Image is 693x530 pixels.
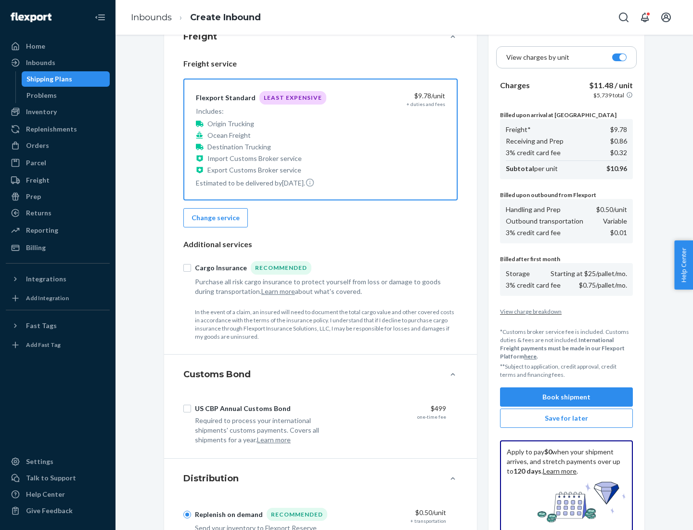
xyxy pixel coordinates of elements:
[183,208,248,227] button: Change service
[26,457,53,466] div: Settings
[26,124,77,134] div: Replenishments
[196,106,326,116] p: Includes:
[6,39,110,54] a: Home
[506,205,561,214] p: Handling and Prep
[123,3,269,32] ol: breadcrumbs
[257,435,291,445] button: Learn more
[610,136,627,146] p: $0.86
[6,223,110,238] a: Reporting
[589,80,633,91] p: $11.48 / unit
[26,274,66,284] div: Integrations
[593,91,624,99] p: $5,739 total
[500,362,633,379] p: **Subject to application, credit approval, credit terms and financing fees.
[183,511,191,518] input: Replenish on demandRecommended
[26,74,72,84] div: Shipping Plans
[190,12,261,23] a: Create Inbound
[506,216,583,226] p: Outbound transportation
[579,280,627,290] p: $0.75/pallet/mo.
[6,55,110,70] a: Inbounds
[500,80,530,90] b: Charges
[11,13,51,22] img: Flexport logo
[26,208,51,218] div: Returns
[6,104,110,119] a: Inventory
[195,404,291,413] div: US CBP Annual Customs Bond
[26,91,57,100] div: Problems
[6,189,110,204] a: Prep
[22,88,110,103] a: Problems
[183,58,458,69] p: Freight service
[207,142,271,152] p: Destination Trucking
[551,269,627,278] p: Starting at $25/pallet/mo.
[610,125,627,134] p: $9.78
[635,8,654,27] button: Open notifications
[6,291,110,306] a: Add Integration
[207,154,302,163] p: Import Customs Broker service
[603,216,627,226] p: Variable
[6,318,110,333] button: Fast Tags
[195,416,338,445] div: Required to process your international shipments' customs payments. Covers all shipments for a year.
[26,473,76,483] div: Talk to Support
[543,467,577,475] a: Learn more
[26,294,69,302] div: Add Integration
[506,125,531,134] p: Freight*
[195,510,263,519] div: Replenish on demand
[183,405,191,412] input: US CBP Annual Customs Bond
[26,490,65,499] div: Help Center
[500,255,633,263] p: Billed after first month
[183,472,239,485] h4: Distribution
[26,175,50,185] div: Freight
[6,240,110,255] a: Billing
[656,8,676,27] button: Open account menu
[195,277,446,296] div: Purchase all risk cargo insurance to protect yourself from loss or damage to goods during transpo...
[506,136,564,146] p: Receiving and Prep
[417,413,446,420] div: one-time fee
[606,164,627,173] p: $10.96
[507,447,626,476] p: Apply to pay when your shipment arrives, and stretch payments over up to . .
[346,508,446,517] div: $0.50 /unit
[610,148,627,158] p: $0.32
[411,517,446,524] div: + transportation
[26,321,57,331] div: Fast Tags
[195,308,458,341] p: In the event of a claim, an insured will need to document the total cargo value and other covered...
[506,148,561,158] p: 3% credit card fee
[261,287,295,296] button: Learn more
[267,508,327,521] div: Recommended
[674,240,693,290] button: Help Center
[6,271,110,287] button: Integrations
[596,205,627,214] p: $0.50 /unit
[6,172,110,188] a: Freight
[26,41,45,51] div: Home
[26,58,55,67] div: Inbounds
[346,404,446,413] div: $499
[183,239,458,250] p: Additional services
[183,264,191,272] input: Cargo InsuranceRecommended
[251,261,311,274] div: Recommended
[506,228,561,238] p: 3% credit card fee
[195,263,247,273] div: Cargo Insurance
[500,336,625,360] b: International Freight payments must be made in our Flexport Platform .
[26,341,61,349] div: Add Fast Tag
[524,353,537,360] a: here
[26,158,46,168] div: Parcel
[544,448,552,456] b: $0
[207,165,301,175] p: Export Customs Broker service
[6,487,110,502] a: Help Center
[506,269,530,278] p: Storage
[6,337,110,353] a: Add Fast Tag
[26,225,58,235] div: Reporting
[6,470,110,486] a: Talk to Support
[26,141,49,150] div: Orders
[610,228,627,238] p: $0.01
[183,368,251,381] h4: Customs Bond
[500,191,633,199] p: Billed upon outbound from Flexport
[207,131,251,140] p: Ocean Freight
[259,91,326,104] div: Least Expensive
[500,307,633,316] button: View charge breakdown
[6,454,110,469] a: Settings
[196,93,256,103] div: Flexport Standard
[6,121,110,137] a: Replenishments
[183,30,217,43] h4: Freight
[6,503,110,518] button: Give Feedback
[131,12,172,23] a: Inbounds
[207,119,254,129] p: Origin Trucking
